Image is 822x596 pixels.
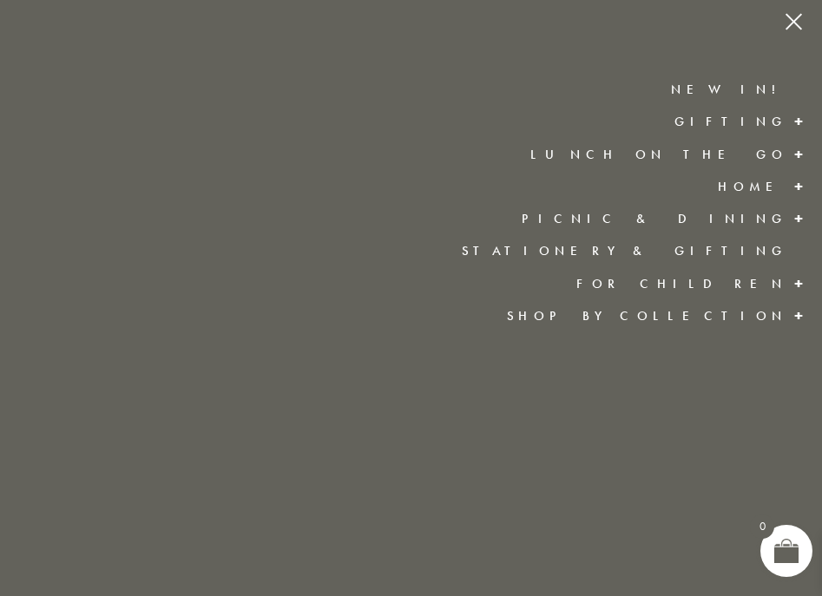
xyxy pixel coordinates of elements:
[671,81,787,98] a: New in!
[576,275,787,292] a: For Children
[530,146,787,163] a: Lunch On The Go
[718,178,787,195] a: Home
[462,242,787,259] a: Stationery & Gifting
[522,210,787,227] a: Picnic & Dining
[507,307,787,324] a: Shop by collection
[750,514,774,539] span: 0
[674,113,787,130] a: Gifting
